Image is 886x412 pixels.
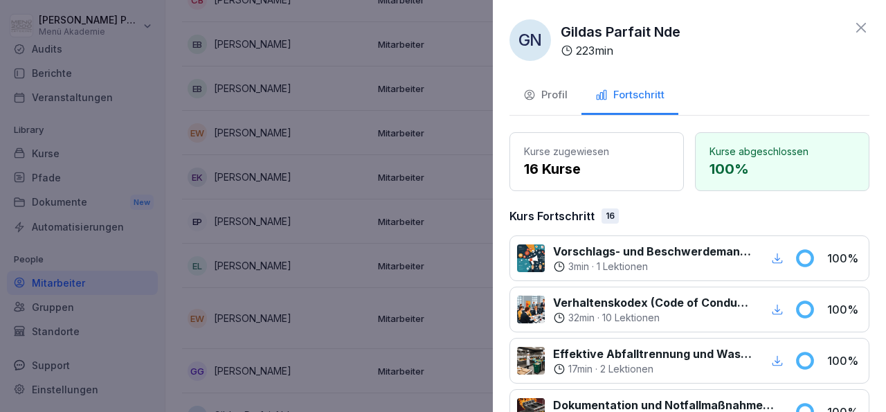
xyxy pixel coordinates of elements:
[553,346,752,362] p: Effektive Abfalltrennung und Wastemanagement im Catering
[553,243,752,260] p: Vorschlags- und Beschwerdemanagement bei Menü 2000
[581,78,678,115] button: Fortschritt
[524,144,669,159] p: Kurse zugewiesen
[709,159,855,179] p: 100 %
[509,208,595,224] p: Kurs Fortschritt
[568,362,593,376] p: 17 min
[576,42,613,59] p: 223 min
[827,250,862,267] p: 100 %
[553,260,752,274] div: ·
[509,19,551,61] div: GN
[827,301,862,318] p: 100 %
[602,311,660,325] p: 10 Lektionen
[561,21,680,42] p: Gildas Parfait Nde
[553,362,752,376] div: ·
[709,144,855,159] p: Kurse abgeschlossen
[600,362,653,376] p: 2 Lektionen
[602,208,619,224] div: 16
[524,159,669,179] p: 16 Kurse
[568,260,589,274] p: 3 min
[595,87,664,103] div: Fortschritt
[553,311,752,325] div: ·
[597,260,648,274] p: 1 Lektionen
[523,87,568,103] div: Profil
[509,78,581,115] button: Profil
[553,294,752,311] p: Verhaltenskodex (Code of Conduct) Menü 2000
[568,311,595,325] p: 32 min
[827,352,862,369] p: 100 %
